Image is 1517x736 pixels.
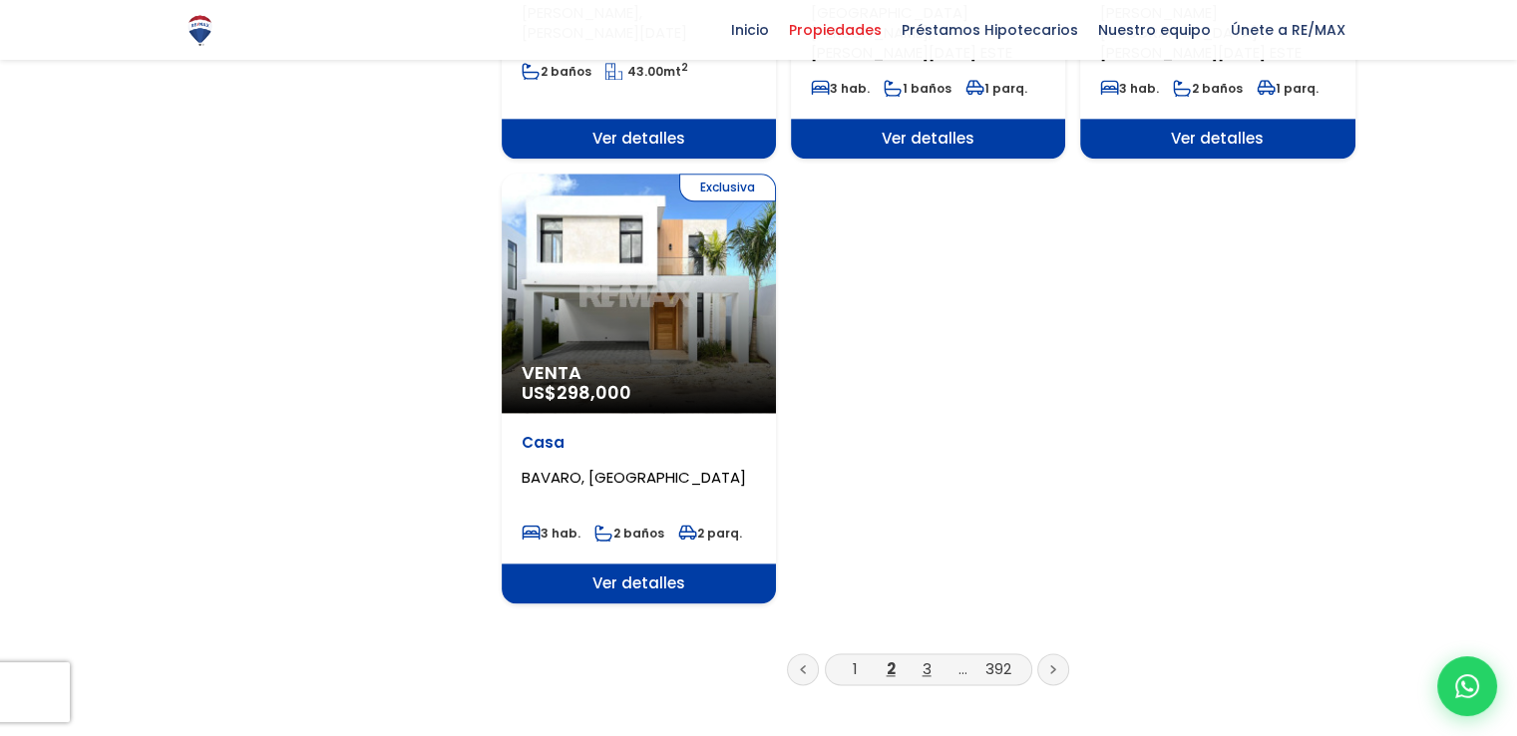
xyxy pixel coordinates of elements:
span: 2 baños [594,525,664,542]
span: 1 parq. [965,80,1027,97]
span: Venta [522,363,756,383]
span: 2 baños [1173,80,1243,97]
span: BAVARO, [GEOGRAPHIC_DATA] [522,467,746,488]
a: 3 [923,658,932,679]
span: Ver detalles [502,119,776,159]
span: 3 hab. [811,80,870,97]
img: Logo de REMAX [183,13,217,48]
a: 392 [985,658,1011,679]
a: ... [958,658,967,679]
sup: 2 [681,60,688,75]
span: 2 parq. [678,525,742,542]
span: Inicio [721,15,779,45]
a: 2 [887,658,896,679]
a: 1 [853,658,858,679]
span: Ver detalles [1080,119,1354,159]
span: mt [605,63,688,80]
a: Exclusiva Venta US$298,000 Casa BAVARO, [GEOGRAPHIC_DATA] 3 hab. 2 baños 2 parq. Ver detalles [502,174,776,603]
span: 2 baños [522,63,591,80]
span: Exclusiva [679,174,776,201]
span: Préstamos Hipotecarios [892,15,1088,45]
span: 1 baños [884,80,951,97]
p: Casa [522,433,756,453]
span: 3 hab. [1100,80,1159,97]
span: Nuestro equipo [1088,15,1221,45]
span: 3 hab. [522,525,580,542]
span: US$ [522,380,631,405]
span: Únete a RE/MAX [1221,15,1355,45]
span: Ver detalles [502,563,776,603]
span: 43.00 [627,63,663,80]
span: Ver detalles [791,119,1065,159]
span: 1 parq. [1257,80,1319,97]
span: 298,000 [557,380,631,405]
span: Propiedades [779,15,892,45]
